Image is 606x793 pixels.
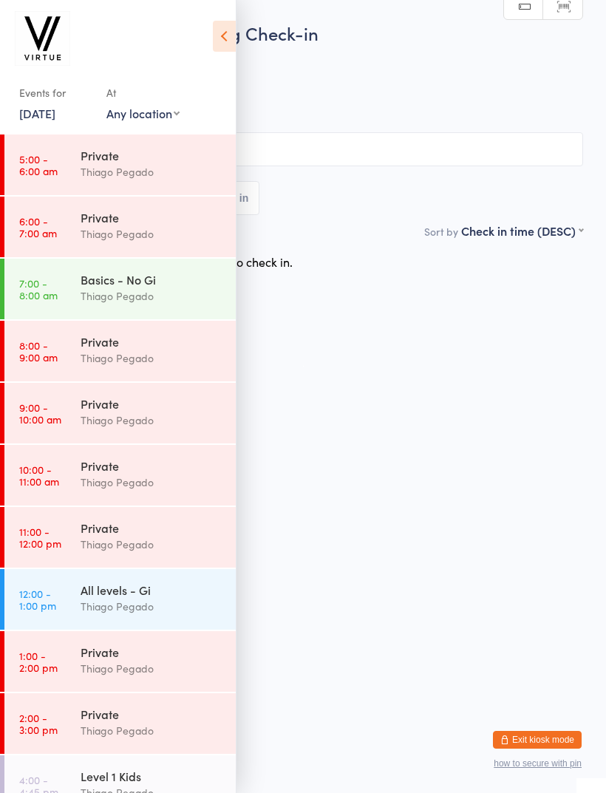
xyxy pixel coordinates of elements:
[81,536,223,553] div: Thiago Pegado
[81,660,223,677] div: Thiago Pegado
[19,650,58,673] time: 1:00 - 2:00 pm
[19,463,59,487] time: 10:00 - 11:00 am
[493,731,582,749] button: Exit kiosk mode
[106,81,180,105] div: At
[81,395,223,412] div: Private
[461,222,583,239] div: Check in time (DESC)
[4,197,236,257] a: 6:00 -7:00 amPrivateThiago Pegado
[81,271,223,287] div: Basics - No Gi
[23,21,583,45] h2: Adult Competition Training Check-in
[4,383,236,443] a: 9:00 -10:00 amPrivateThiago Pegado
[4,445,236,506] a: 10:00 -11:00 amPrivateThiago Pegado
[4,693,236,754] a: 2:00 -3:00 pmPrivateThiago Pegado
[23,67,560,82] span: Thiago Pegado
[81,520,223,536] div: Private
[19,105,55,121] a: [DATE]
[19,712,58,735] time: 2:00 - 3:00 pm
[81,457,223,474] div: Private
[23,97,583,112] span: Brazilian Jiu-Jitsu Adults
[81,582,223,598] div: All levels - Gi
[23,82,560,97] span: Virtue Brazilian Jiu-Jitsu
[19,153,58,177] time: 5:00 - 6:00 am
[4,631,236,692] a: 1:00 -2:00 pmPrivateThiago Pegado
[81,644,223,660] div: Private
[81,722,223,739] div: Thiago Pegado
[81,225,223,242] div: Thiago Pegado
[19,81,92,105] div: Events for
[4,259,236,319] a: 7:00 -8:00 amBasics - No GiThiago Pegado
[106,105,180,121] div: Any location
[494,758,582,769] button: how to secure with pin
[23,132,583,166] input: Search
[4,569,236,630] a: 12:00 -1:00 pmAll levels - GiThiago Pegado
[19,277,58,301] time: 7:00 - 8:00 am
[19,339,58,363] time: 8:00 - 9:00 am
[81,768,223,784] div: Level 1 Kids
[81,333,223,350] div: Private
[19,525,61,549] time: 11:00 - 12:00 pm
[81,209,223,225] div: Private
[81,350,223,367] div: Thiago Pegado
[81,147,223,163] div: Private
[81,598,223,615] div: Thiago Pegado
[15,11,70,66] img: Virtue Brazilian Jiu-Jitsu
[81,474,223,491] div: Thiago Pegado
[19,401,61,425] time: 9:00 - 10:00 am
[81,706,223,722] div: Private
[4,135,236,195] a: 5:00 -6:00 amPrivateThiago Pegado
[19,588,56,611] time: 12:00 - 1:00 pm
[4,507,236,568] a: 11:00 -12:00 pmPrivateThiago Pegado
[81,287,223,304] div: Thiago Pegado
[424,224,458,239] label: Sort by
[19,215,57,239] time: 6:00 - 7:00 am
[4,321,236,381] a: 8:00 -9:00 amPrivateThiago Pegado
[81,163,223,180] div: Thiago Pegado
[81,412,223,429] div: Thiago Pegado
[23,52,560,67] span: [DATE] 6:00pm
